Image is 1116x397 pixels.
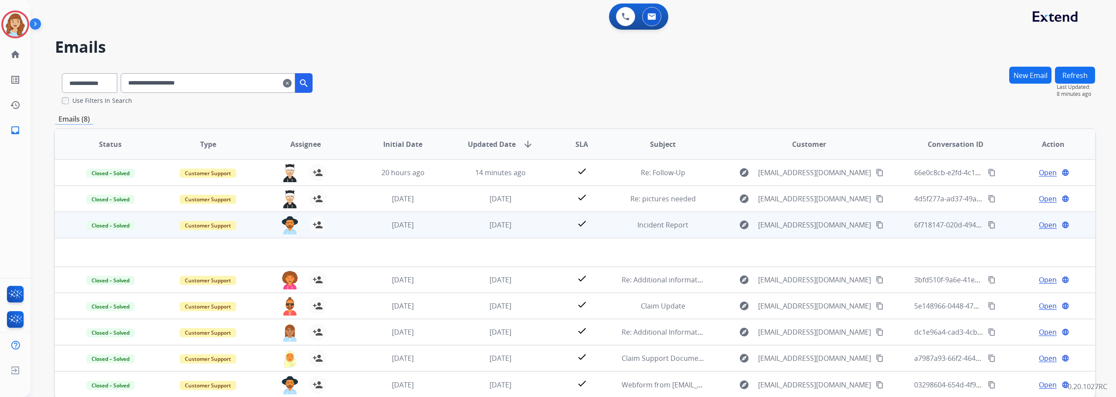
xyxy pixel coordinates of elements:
[490,301,511,311] span: [DATE]
[72,96,132,105] label: Use Filters In Search
[739,380,749,390] mat-icon: explore
[86,381,135,390] span: Closed – Solved
[86,328,135,337] span: Closed – Solved
[630,194,696,204] span: Re: pictures needed
[381,168,425,177] span: 20 hours ago
[739,167,749,178] mat-icon: explore
[290,139,321,149] span: Assignee
[392,275,414,285] span: [DATE]
[383,139,422,149] span: Initial Date
[577,299,587,310] mat-icon: check
[299,78,309,88] mat-icon: search
[1057,84,1095,91] span: Last Updated:
[997,129,1095,159] th: Action
[739,193,749,204] mat-icon: explore
[281,164,299,182] img: agent-avatar
[637,220,688,230] span: Incident Report
[313,301,323,311] mat-icon: person_add
[988,195,996,203] mat-icon: content_copy
[739,220,749,230] mat-icon: explore
[86,221,135,230] span: Closed – Solved
[739,327,749,337] mat-icon: explore
[622,327,708,337] span: Re: Additional Information
[392,194,414,204] span: [DATE]
[180,169,236,178] span: Customer Support
[914,327,1050,337] span: dc1e96a4-cad3-4cbd-b172-ea085e7ae61d
[180,276,236,285] span: Customer Support
[988,328,996,336] mat-icon: content_copy
[392,327,414,337] span: [DATE]
[468,139,516,149] span: Updated Date
[758,301,871,311] span: [EMAIL_ADDRESS][DOMAIN_NAME]
[3,12,27,37] img: avatar
[10,125,20,136] mat-icon: inbox
[523,139,533,149] mat-icon: arrow_downward
[876,302,884,310] mat-icon: content_copy
[914,301,1046,311] span: 5e148966-0448-47d7-ba92-c784f69771fb
[490,194,511,204] span: [DATE]
[392,353,414,363] span: [DATE]
[577,326,587,336] mat-icon: check
[392,220,414,230] span: [DATE]
[1062,169,1069,176] mat-icon: language
[758,167,871,178] span: [EMAIL_ADDRESS][DOMAIN_NAME]
[1062,276,1069,284] mat-icon: language
[490,220,511,230] span: [DATE]
[1039,353,1057,363] span: Open
[758,275,871,285] span: [EMAIL_ADDRESS][DOMAIN_NAME]
[281,190,299,208] img: agent-avatar
[758,353,871,363] span: [EMAIL_ADDRESS][DOMAIN_NAME]
[988,276,996,284] mat-icon: content_copy
[575,139,588,149] span: SLA
[758,380,871,390] span: [EMAIL_ADDRESS][DOMAIN_NAME]
[1039,301,1057,311] span: Open
[86,195,135,204] span: Closed – Solved
[55,38,1095,56] h2: Emails
[1039,327,1057,337] span: Open
[392,380,414,390] span: [DATE]
[180,302,236,311] span: Customer Support
[313,275,323,285] mat-icon: person_add
[86,276,135,285] span: Closed – Solved
[313,167,323,178] mat-icon: person_add
[914,220,1045,230] span: 6f718147-020d-494c-a312-53989cfd2e5b
[475,168,526,177] span: 14 minutes ago
[914,353,1045,363] span: a7987a93-66f2-4640-a4f8-8a5e045aad66
[914,380,1048,390] span: 03298604-654d-4f98-b34b-c59d21670aa8
[577,378,587,389] mat-icon: check
[281,349,299,368] img: agent-avatar
[313,380,323,390] mat-icon: person_add
[739,301,749,311] mat-icon: explore
[180,221,236,230] span: Customer Support
[313,220,323,230] mat-icon: person_add
[876,221,884,229] mat-icon: content_copy
[1057,91,1095,98] span: 8 minutes ago
[281,323,299,342] img: agent-avatar
[490,353,511,363] span: [DATE]
[1039,275,1057,285] span: Open
[577,166,587,176] mat-icon: check
[1039,193,1057,204] span: Open
[577,192,587,203] mat-icon: check
[86,169,135,178] span: Closed – Solved
[988,354,996,362] mat-icon: content_copy
[622,353,709,363] span: Claim Support Documents
[1062,328,1069,336] mat-icon: language
[988,302,996,310] mat-icon: content_copy
[758,220,871,230] span: [EMAIL_ADDRESS][DOMAIN_NAME]
[313,327,323,337] mat-icon: person_add
[988,221,996,229] mat-icon: content_copy
[928,139,983,149] span: Conversation ID
[180,195,236,204] span: Customer Support
[739,353,749,363] mat-icon: explore
[622,380,819,390] span: Webform from [EMAIL_ADDRESS][DOMAIN_NAME] on [DATE]
[1062,195,1069,203] mat-icon: language
[1062,302,1069,310] mat-icon: language
[490,380,511,390] span: [DATE]
[914,168,1047,177] span: 66e0c8cb-e2fd-4c1d-8092-181e914a091d
[988,381,996,389] mat-icon: content_copy
[313,193,323,204] mat-icon: person_add
[1039,380,1057,390] span: Open
[180,381,236,390] span: Customer Support
[914,194,1045,204] span: 4d5f277a-ad37-49a7-bec9-9b5fef356e69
